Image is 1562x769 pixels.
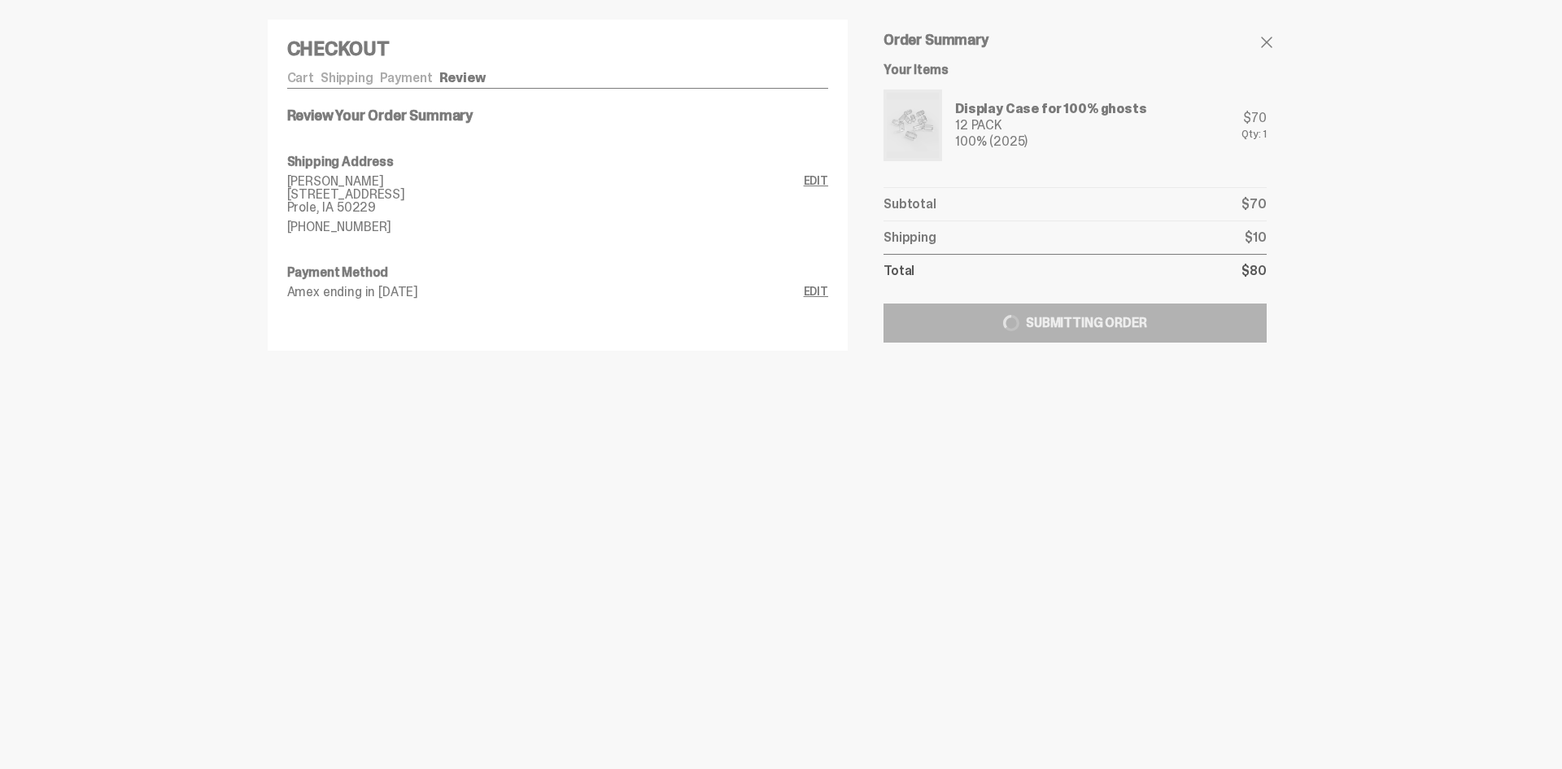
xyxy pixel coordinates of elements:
h5: Order Summary [884,33,1266,47]
div: Display Case for 100% ghosts [955,103,1147,116]
a: Edit [804,286,828,299]
div: Qty: 1 [1241,128,1266,139]
div: $70 [1241,111,1266,125]
a: Shipping [321,69,373,86]
p: Total [884,264,914,277]
p: $10 [1245,231,1267,244]
h5: Review Your Order Summary [287,108,829,123]
a: Edit [804,175,828,234]
p: Amex ending in [DATE] [287,286,804,299]
img: display%20cases%2012.png [887,93,939,158]
p: [STREET_ADDRESS] [287,188,804,201]
p: Prole, IA 50229 [287,201,804,214]
a: Cart [287,69,314,86]
p: [PHONE_NUMBER] [287,221,804,234]
a: Review [439,69,486,86]
h6: Your Items [884,63,1266,76]
p: $80 [1241,264,1267,277]
p: Subtotal [884,198,936,211]
div: 100% (2025) [955,135,1147,148]
h6: Shipping Address [287,155,829,168]
h4: Checkout [287,39,829,59]
p: $70 [1241,198,1267,211]
a: Payment [380,69,433,86]
p: Shipping [884,231,936,244]
p: [PERSON_NAME] [287,175,804,188]
div: 12 PACK [955,119,1147,132]
h6: Payment Method [287,266,829,279]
